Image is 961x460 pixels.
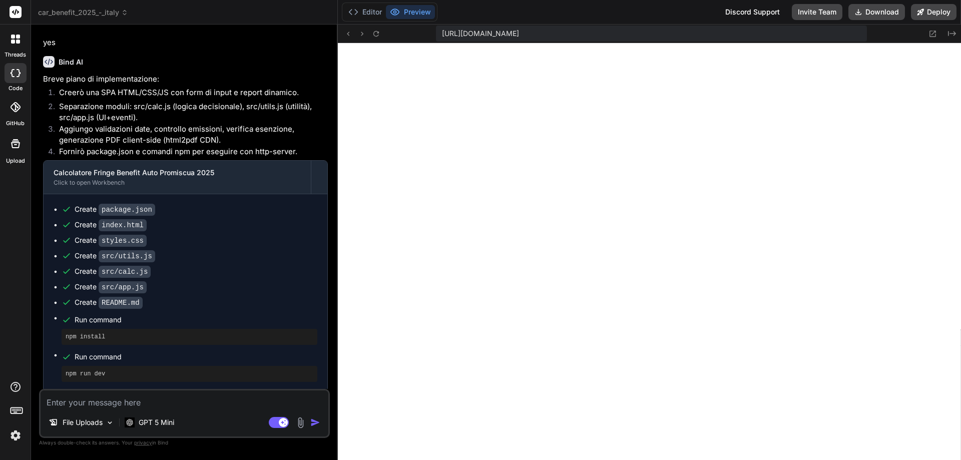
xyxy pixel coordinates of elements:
label: Upload [6,157,25,165]
label: threads [5,51,26,59]
p: File Uploads [63,417,103,427]
li: Creerò una SPA HTML/CSS/JS con form di input e report dinamico. [51,87,328,101]
pre: npm install [66,333,313,341]
img: settings [7,427,24,444]
div: Create [75,204,155,215]
p: yes [43,37,328,49]
button: Deploy [911,4,956,20]
button: Preview [386,5,435,19]
div: Create [75,220,147,230]
li: Aggiungo validazioni date, controllo emissioni, verifica esenzione, generazione PDF client-side (... [51,124,328,146]
code: package.json [99,204,155,216]
div: Discord Support [719,4,786,20]
img: icon [310,417,320,427]
code: src/utils.js [99,250,155,262]
button: Invite Team [792,4,842,20]
div: Create [75,251,155,261]
label: GitHub [6,119,25,128]
li: Separazione moduli: src/calc.js (logica decisionale), src/utils.js (utilità), src/app.js (UI+even... [51,101,328,124]
li: Fornirò package.json e comandi npm per eseguire con http-server. [51,146,328,160]
code: index.html [99,219,147,231]
p: Breve piano di implementazione: [43,74,328,85]
h6: Bind AI [59,57,83,67]
code: src/app.js [99,281,147,293]
div: Create [75,297,143,308]
code: styles.css [99,235,147,247]
span: Run command [75,352,317,362]
code: src/calc.js [99,266,151,278]
img: Pick Models [106,418,114,427]
div: Create [75,266,151,277]
div: Create [75,235,147,246]
code: README.md [99,297,143,309]
img: attachment [295,417,306,428]
img: GPT 5 Mini [125,417,135,427]
button: Editor [344,5,386,19]
p: Always double-check its answers. Your in Bind [39,438,330,447]
button: Calcolatore Fringe Benefit Auto Promiscua 2025Click to open Workbench [44,161,311,194]
button: Download [848,4,905,20]
div: Create [75,282,147,292]
div: Click to open Workbench [54,179,301,187]
div: Calcolatore Fringe Benefit Auto Promiscua 2025 [54,168,301,178]
p: GPT 5 Mini [139,417,174,427]
label: code [9,84,23,93]
pre: npm run dev [66,370,313,378]
span: car_benefit_2025_-_italy [38,8,128,18]
iframe: Preview [338,43,961,460]
span: [URL][DOMAIN_NAME] [442,29,519,39]
span: privacy [134,439,152,445]
span: Run command [75,315,317,325]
